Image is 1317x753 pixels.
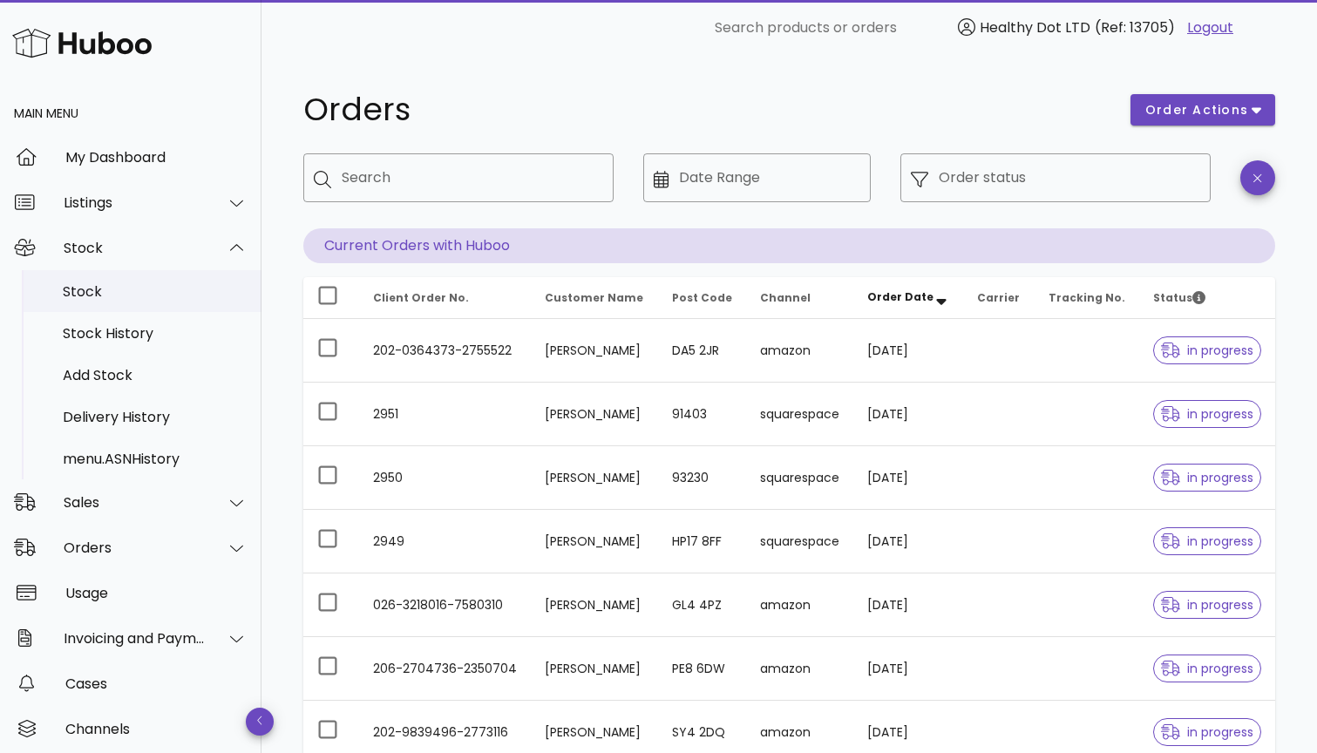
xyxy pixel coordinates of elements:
[1161,726,1253,738] span: in progress
[1139,277,1275,319] th: Status
[64,240,206,256] div: Stock
[63,367,248,383] div: Add Stock
[1130,94,1275,125] button: order actions
[746,637,853,701] td: amazon
[1161,344,1253,356] span: in progress
[658,319,746,383] td: DA5 2JR
[63,283,248,300] div: Stock
[545,290,643,305] span: Customer Name
[531,319,657,383] td: [PERSON_NAME]
[853,319,963,383] td: [DATE]
[359,383,531,446] td: 2951
[65,585,248,601] div: Usage
[359,510,531,573] td: 2949
[853,510,963,573] td: [DATE]
[359,573,531,637] td: 026-3218016-7580310
[1144,101,1249,119] span: order actions
[963,277,1034,319] th: Carrier
[746,573,853,637] td: amazon
[658,383,746,446] td: 91403
[1153,290,1205,305] span: Status
[658,573,746,637] td: GL4 4PZ
[1095,17,1175,37] span: (Ref: 13705)
[64,194,206,211] div: Listings
[531,637,657,701] td: [PERSON_NAME]
[64,539,206,556] div: Orders
[1187,17,1233,38] a: Logout
[531,446,657,510] td: [PERSON_NAME]
[65,675,248,692] div: Cases
[65,149,248,166] div: My Dashboard
[373,290,469,305] span: Client Order No.
[746,383,853,446] td: squarespace
[531,510,657,573] td: [PERSON_NAME]
[1161,535,1253,547] span: in progress
[531,573,657,637] td: [PERSON_NAME]
[853,277,963,319] th: Order Date: Sorted descending. Activate to remove sorting.
[658,277,746,319] th: Post Code
[359,277,531,319] th: Client Order No.
[1049,290,1125,305] span: Tracking No.
[359,446,531,510] td: 2950
[1161,599,1253,611] span: in progress
[867,289,933,304] span: Order Date
[746,446,853,510] td: squarespace
[658,637,746,701] td: PE8 6DW
[303,228,1275,263] p: Current Orders with Huboo
[1161,662,1253,675] span: in progress
[977,290,1020,305] span: Carrier
[65,721,248,737] div: Channels
[672,290,732,305] span: Post Code
[853,446,963,510] td: [DATE]
[531,277,657,319] th: Customer Name
[63,409,248,425] div: Delivery History
[12,24,152,62] img: Huboo Logo
[746,510,853,573] td: squarespace
[64,494,206,511] div: Sales
[63,451,248,467] div: menu.ASNHistory
[64,630,206,647] div: Invoicing and Payments
[1161,408,1253,420] span: in progress
[746,319,853,383] td: amazon
[303,94,1110,125] h1: Orders
[980,17,1090,37] span: Healthy Dot LTD
[658,446,746,510] td: 93230
[853,637,963,701] td: [DATE]
[531,383,657,446] td: [PERSON_NAME]
[746,277,853,319] th: Channel
[853,573,963,637] td: [DATE]
[658,510,746,573] td: HP17 8FF
[359,637,531,701] td: 206-2704736-2350704
[359,319,531,383] td: 202-0364373-2755522
[63,325,248,342] div: Stock History
[1035,277,1139,319] th: Tracking No.
[760,290,811,305] span: Channel
[853,383,963,446] td: [DATE]
[1161,471,1253,484] span: in progress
